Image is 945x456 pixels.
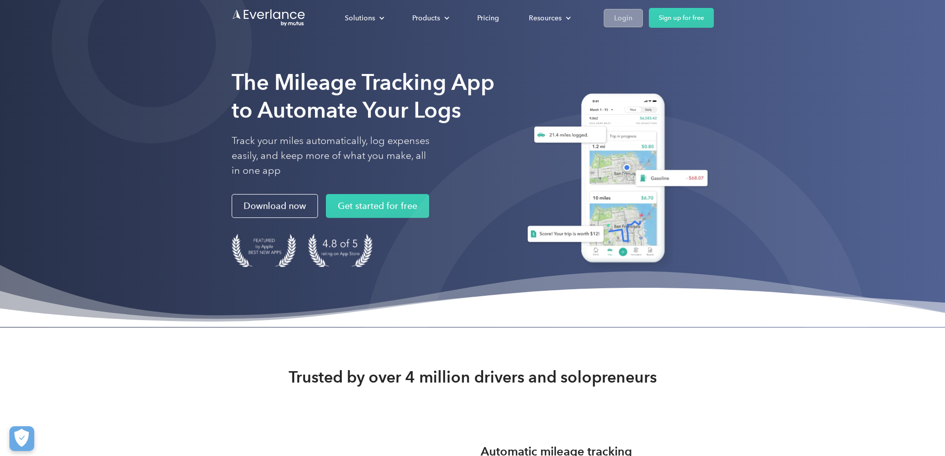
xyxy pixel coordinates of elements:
[335,9,392,27] div: Solutions
[467,9,509,27] a: Pricing
[515,86,714,274] img: Everlance, mileage tracker app, expense tracking app
[308,234,373,267] img: 4.9 out of 5 stars on the app store
[519,9,579,27] div: Resources
[232,194,318,218] a: Download now
[604,9,643,27] a: Login
[402,9,457,27] div: Products
[232,8,306,27] a: Go to homepage
[412,12,440,24] div: Products
[614,12,632,24] div: Login
[232,234,296,267] img: Badge for Featured by Apple Best New Apps
[477,12,499,24] div: Pricing
[289,367,657,387] strong: Trusted by over 4 million drivers and solopreneurs
[326,194,429,218] a: Get started for free
[9,426,34,451] button: Cookies Settings
[232,69,495,123] strong: The Mileage Tracking App to Automate Your Logs
[649,8,714,28] a: Sign up for free
[529,12,562,24] div: Resources
[345,12,375,24] div: Solutions
[232,133,430,178] p: Track your miles automatically, log expenses easily, and keep more of what you make, all in one app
